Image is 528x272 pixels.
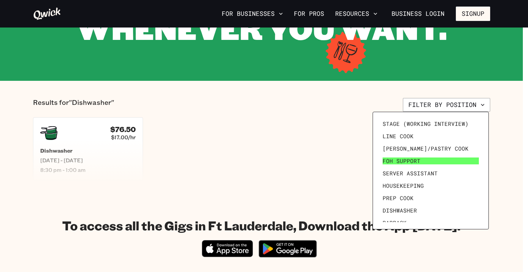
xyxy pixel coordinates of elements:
span: Prep Cook [383,195,414,202]
span: [PERSON_NAME]/Pastry Cook [383,145,469,152]
span: FOH Support [383,157,420,164]
span: Dishwasher [383,207,417,214]
span: Stage (working interview) [383,120,469,127]
ul: Filter by position [380,119,482,222]
span: Housekeeping [383,182,424,189]
span: Line Cook [383,133,414,140]
span: Barback [383,219,407,226]
span: Server Assistant [383,170,438,177]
